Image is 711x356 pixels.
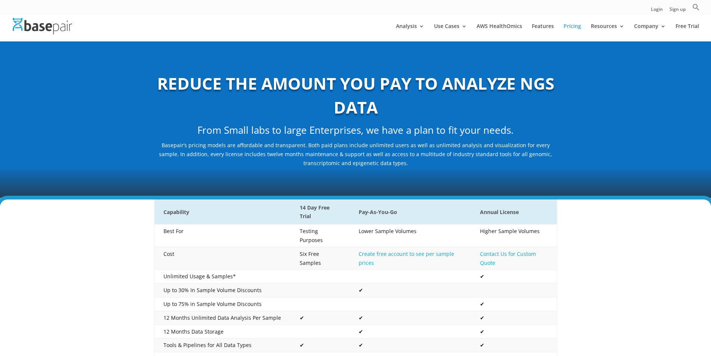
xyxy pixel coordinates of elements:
a: AWS HealthOmics [477,24,522,41]
td: Unlimited Usage & Samples* [154,270,291,284]
a: Analysis [396,24,424,41]
td: ✔ [350,338,471,352]
th: Annual License [471,199,557,225]
a: Login [651,7,663,15]
td: Tools & Pipelines for All Data Types [154,338,291,352]
td: Cost [154,247,291,270]
td: 12 Months Unlimited Data Analysis Per Sample [154,311,291,325]
td: Lower Sample Volumes [350,225,471,247]
td: ✔ [350,325,471,338]
td: ✔ [471,297,557,311]
a: Pricing [564,24,581,41]
a: Features [532,24,554,41]
span: Basepair’s pricing models are affordable and transparent. Both paid plans include unlimited users... [159,142,552,167]
h2: From Small labs to large Enterprises, we have a plan to fit your needs. [154,123,557,141]
td: ✔ [471,270,557,284]
svg: Search [692,3,700,11]
a: Create free account to see per sample prices [359,250,454,266]
th: Pay-As-You-Go [350,199,471,225]
th: 14 Day Free Trial [291,199,350,225]
td: ✔ [471,338,557,352]
a: Resources [591,24,624,41]
td: 12 Months Data Storage [154,325,291,338]
a: Use Cases [434,24,467,41]
td: ✔ [291,311,350,325]
a: Contact Us for Custom Quote [480,250,536,266]
td: Up to 75% in Sample Volume Discounts [154,297,291,311]
td: Higher Sample Volumes [471,225,557,247]
a: Search Icon Link [692,3,700,15]
a: Company [634,24,666,41]
td: ✔ [291,338,350,352]
td: Six Free Samples [291,247,350,270]
a: Free Trial [676,24,699,41]
b: REDUCE THE AMOUNT YOU PAY TO ANALYZE NGS DATA [157,72,554,118]
td: Testing Purposes [291,225,350,247]
a: Sign up [670,7,686,15]
td: Best For [154,225,291,247]
th: Capability [154,199,291,225]
td: ✔ [350,284,471,297]
img: Basepair [13,18,72,34]
td: Up to 30% In Sample Volume Discounts [154,284,291,297]
td: ✔ [471,311,557,325]
td: ✔ [471,325,557,338]
td: ✔ [350,311,471,325]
